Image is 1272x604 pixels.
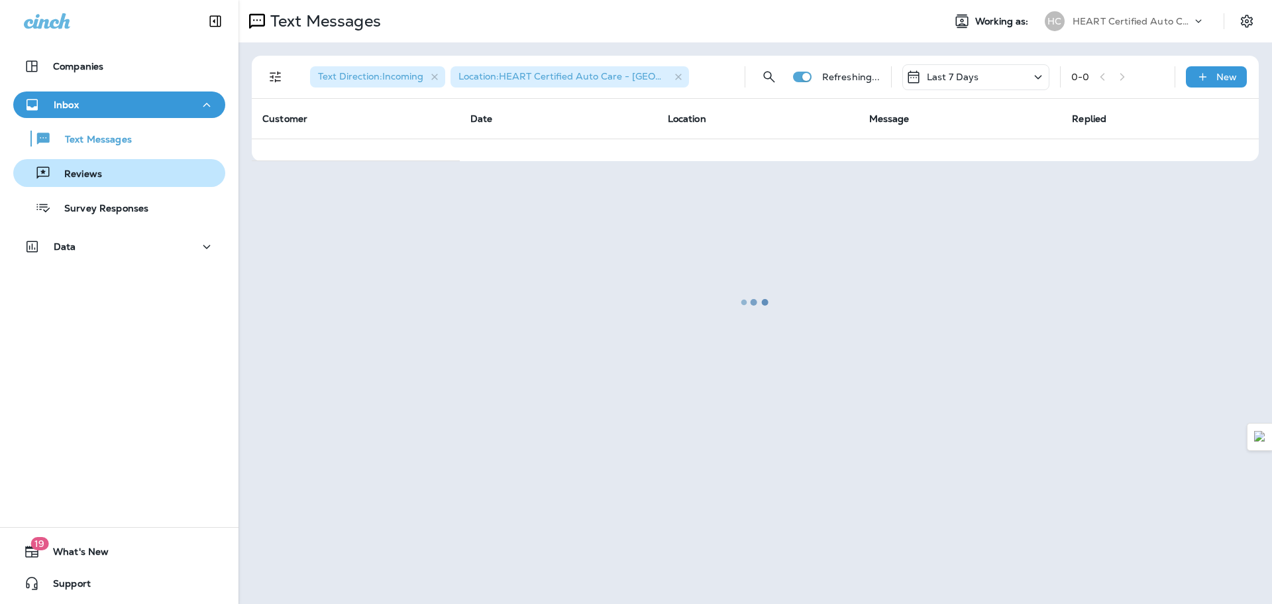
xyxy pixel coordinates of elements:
button: Reviews [13,159,225,187]
button: Text Messages [13,125,225,152]
p: Reviews [51,168,102,181]
button: Collapse Sidebar [197,8,234,34]
p: Companies [53,61,103,72]
span: What's New [40,546,109,562]
button: Survey Responses [13,194,225,221]
button: Support [13,570,225,597]
span: 19 [30,537,48,550]
img: Detect Auto [1254,431,1266,443]
p: Survey Responses [51,203,148,215]
button: 19What's New [13,538,225,565]
button: Companies [13,53,225,80]
p: Inbox [54,99,79,110]
p: Data [54,241,76,252]
button: Inbox [13,91,225,118]
button: Data [13,233,225,260]
p: New [1216,72,1237,82]
span: Support [40,578,91,594]
p: Text Messages [52,134,132,147]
